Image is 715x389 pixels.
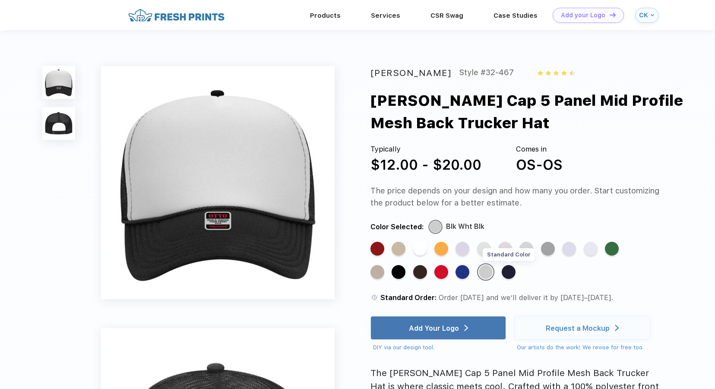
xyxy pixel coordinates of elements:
[370,294,378,301] img: standard order
[498,242,512,256] div: Mrn Wht Mrn
[101,66,335,300] img: func=resize&h=640
[310,12,341,19] a: Products
[584,242,598,256] div: H Pnk Wht H Pnk
[477,242,491,256] div: Kly Wht Kly
[459,66,514,79] div: Style #32-467
[561,70,566,76] img: yellow_star.svg
[561,12,605,19] div: Add your Logo
[615,325,619,331] img: white arrow
[456,265,469,279] div: Royal
[413,265,427,279] div: Brown
[479,265,493,279] div: Blk Wht Blk
[370,265,384,279] div: Khaki
[562,242,576,256] div: Ryl Wht Ryl
[439,293,614,302] span: Order [DATE] and we’ll deliver it by [DATE]–[DATE].
[370,66,452,79] div: [PERSON_NAME]
[546,70,551,76] img: yellow_star.svg
[517,343,650,352] div: Our artists do the work! We revise for free too.
[464,325,468,331] img: white arrow
[413,242,427,256] div: White
[610,13,616,17] img: DT
[42,66,75,99] img: func=resize&h=100
[434,242,448,256] div: Gold
[42,107,75,140] img: func=resize&h=100
[380,293,437,302] span: Standard Order:
[651,13,654,17] img: arrow_down_blue.svg
[370,242,384,256] div: Red
[392,242,405,256] div: Brn Tan Brn
[541,242,555,256] div: Gray
[126,8,227,23] img: fo%20logo%202.webp
[456,242,469,256] div: Red Wht Red
[430,12,463,19] a: CSR Swag
[370,155,481,175] div: $12.00 - $20.00
[502,265,516,279] div: Navy
[370,185,664,209] div: The price depends on your design and how many you order. Start customizing the product below for ...
[371,12,400,19] a: Services
[392,265,405,279] div: Black
[370,89,692,134] div: [PERSON_NAME] Cap 5 Panel Mid Profile Mesh Back Trucker Hat
[639,12,649,19] div: CK
[446,221,484,232] div: Blk Wht Blk
[605,242,619,256] div: Kelly
[373,343,506,352] div: DIY via our design tool.
[554,70,559,76] img: yellow_star.svg
[546,324,610,332] div: Request a Mockup
[569,70,575,76] img: half_yellow_star.svg
[370,221,424,232] div: Color Selected:
[516,155,563,175] div: OS-OS
[409,324,459,332] div: Add Your Logo
[538,70,543,76] img: yellow_star.svg
[519,242,533,256] div: Nvy Wht Nvy
[434,265,448,279] div: Red Wht Ryl
[370,144,481,155] div: Typically
[516,144,563,155] div: Comes in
